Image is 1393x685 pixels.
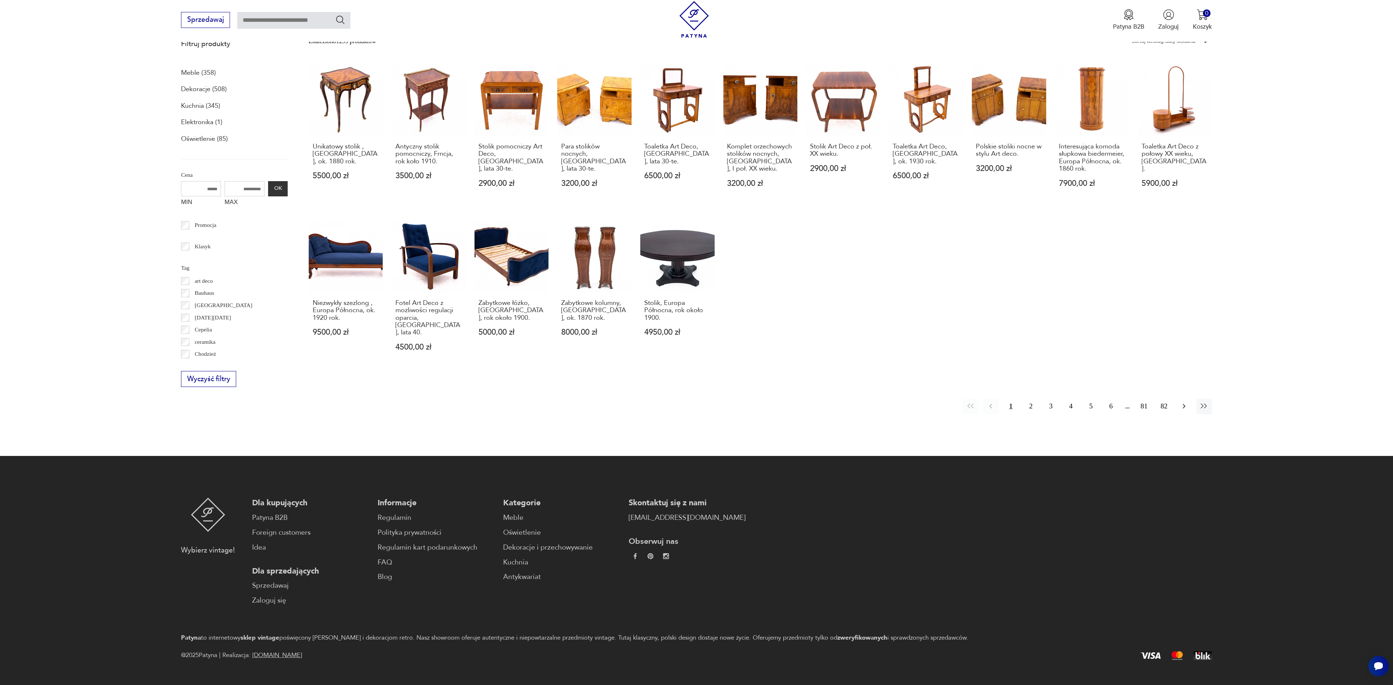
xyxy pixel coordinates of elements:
[561,180,628,187] p: 3200,00 zł
[335,15,346,25] button: Szukaj
[195,362,215,371] p: Ćmielów
[241,633,279,642] strong: sklep vintage
[1083,399,1099,414] button: 5
[1193,23,1212,31] p: Koszyk
[313,172,379,180] p: 5500,00 zł
[478,143,545,173] h3: Stolik pomocniczy Art Deco, [GEOGRAPHIC_DATA], lata 30-te.
[181,67,216,79] a: Meble (358)
[561,143,628,173] h3: Para stolików nocnych, [GEOGRAPHIC_DATA], lata 30-te.
[1368,656,1389,676] iframe: Smartsupp widget button
[181,371,236,387] button: Wyczyść filtry
[1055,62,1129,204] a: Interesująca komoda słupkowa biedermeier, Europa Północna, ok. 1860 rok.Interesująca komoda słupk...
[252,566,369,576] p: Dla sprzedających
[1193,651,1212,660] img: BLIK
[195,276,213,286] p: art deco
[629,513,745,523] a: [EMAIL_ADDRESS][DOMAIN_NAME]
[1142,180,1208,187] p: 5900,00 zł
[181,170,288,180] p: Cena
[1158,23,1179,31] p: Zaloguj
[195,325,212,334] p: Cepelia
[1163,9,1174,20] img: Ikonka użytkownika
[1063,399,1079,414] button: 4
[1193,9,1212,31] button: 0Koszyk
[1113,9,1145,31] a: Ikona medaluPatyna B2B
[474,62,549,204] a: Stolik pomocniczy Art Deco, Polska, lata 30-te.Stolik pomocniczy Art Deco, [GEOGRAPHIC_DATA], lat...
[1113,9,1145,31] button: Patyna B2B
[181,17,230,23] a: Sprzedawaj
[727,143,793,173] h3: Komplet orzechowych stolików nocnych, [GEOGRAPHIC_DATA], I poł. XX wieku.
[391,218,466,368] a: Fotel Art Deco z możliwości regulacji oparcia, Polska, lata 40.Fotel Art Deco z możliwości regula...
[1141,652,1161,659] img: Visa
[503,513,620,523] a: Meble
[378,572,494,582] a: Blog
[395,343,462,351] p: 4500,00 zł
[478,329,545,336] p: 5000,00 zł
[181,633,201,642] strong: Patyna
[557,218,632,368] a: Zabytkowe kolumny, Francja, ok. 1870 rok.Zabytkowe kolumny, [GEOGRAPHIC_DATA], ok. 1870 rok.8000,...
[395,143,462,165] h3: Antyczny stolik pomocniczy, Frncja, rok koło 1910.
[252,580,369,591] a: Sprzedawaj
[395,299,462,337] h3: Fotel Art Deco z możliwości regulacji oparcia, [GEOGRAPHIC_DATA], lata 40.
[313,143,379,165] h3: Unikatowy stolik , [GEOGRAPHIC_DATA], ok. 1880 rok.
[252,498,369,508] p: Dla kupujących
[195,242,211,251] p: Klasyk
[837,633,887,642] strong: zweryfikowanych
[395,172,462,180] p: 3500,00 zł
[181,83,227,95] a: Dekoracje (508)
[378,527,494,538] a: Polityka prywatności
[181,196,221,210] label: MIN
[644,299,711,322] h3: Stolik, Europa Północna, rok około 1900.
[629,536,745,547] p: Obserwuj nas
[222,650,302,661] span: Realizacja:
[225,196,264,210] label: MAX
[219,650,221,661] div: |
[648,553,653,559] img: 37d27d81a828e637adc9f9cb2e3d3a8a.webp
[1103,399,1119,414] button: 6
[378,542,494,553] a: Regulamin kart podarunkowych
[503,557,620,568] a: Kuchnia
[181,133,228,145] a: Oświetlenie (85)
[557,62,632,204] a: Para stolików nocnych, Polska, lata 30-te.Para stolików nocnych, [GEOGRAPHIC_DATA], lata 30-te.32...
[806,62,880,204] a: Stolik Art Deco z poł. XX wieku.Stolik Art Deco z poł. XX wieku.2900,00 zł
[181,545,235,556] p: Wybierz vintage!
[727,180,793,187] p: 3200,00 zł
[632,553,638,559] img: da9060093f698e4c3cedc1453eec5031.webp
[252,595,369,606] a: Zaloguj się
[181,634,1147,642] p: to internetowy poświęcony [PERSON_NAME] i dekoracjom retro. Nasz showroom oferuje autentyczne i n...
[191,498,225,532] img: Patyna - sklep z meblami i dekoracjami vintage
[640,62,715,204] a: Toaletka Art Deco, Polska, lata 30-te.Toaletka Art Deco, [GEOGRAPHIC_DATA], lata 30-te.6500,00 zł
[976,165,1042,172] p: 3200,00 zł
[503,542,620,553] a: Dekoracje i przechowywanie
[313,299,379,322] h3: Niezwykły szezlong , Europa Północna, ok. 1920 rok.
[181,116,222,129] a: Elektronika (1)
[309,62,383,204] a: Unikatowy stolik , Francja, ok. 1880 rok.Unikatowy stolik , [GEOGRAPHIC_DATA], ok. 1880 rok.5500,...
[972,62,1046,204] a: Polskie stoliki nocne w stylu Art deco.Polskie stoliki nocne w stylu Art deco.3200,00 zł
[893,172,959,180] p: 6500,00 zł
[474,218,549,368] a: Zabytkowe łóżko, Francja, rok około 1900.Zabytkowe łóżko, [GEOGRAPHIC_DATA], rok około 1900.5000,...
[503,572,620,582] a: Antykwariat
[195,301,252,310] p: [GEOGRAPHIC_DATA]
[195,220,217,230] p: Promocja
[1059,180,1125,187] p: 7900,00 zł
[181,12,230,28] button: Sprzedawaj
[810,165,876,172] p: 2900,00 zł
[195,313,231,322] p: [DATE][DATE]
[1059,143,1125,173] h3: Interesująca komoda słupkowa biedermeier, Europa Północna, ok. 1860 rok.
[1156,399,1172,414] button: 82
[309,218,383,368] a: Niezwykły szezlong , Europa Północna, ok. 1920 rok.Niezwykły szezlong , Europa Północna, ok. 1920...
[252,542,369,553] a: Idea
[195,349,216,359] p: Chodzież
[478,299,545,322] h3: Zabytkowe łóżko, [GEOGRAPHIC_DATA], rok około 1900.
[378,557,494,568] a: FAQ
[1136,399,1152,414] button: 81
[889,62,963,204] a: Toaletka Art Deco, Polska, ok. 1930 rok.Toaletka Art Deco, [GEOGRAPHIC_DATA], ok. 1930 rok.6500,0...
[181,100,220,112] a: Kuchnia (345)
[1123,9,1134,20] img: Ikona medalu
[893,143,959,165] h3: Toaletka Art Deco, [GEOGRAPHIC_DATA], ok. 1930 rok.
[181,650,217,661] span: @ 2025 Patyna
[676,1,712,38] img: Patyna - sklep z meblami i dekoracjami vintage
[663,553,669,559] img: c2fd9cf7f39615d9d6839a72ae8e59e5.webp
